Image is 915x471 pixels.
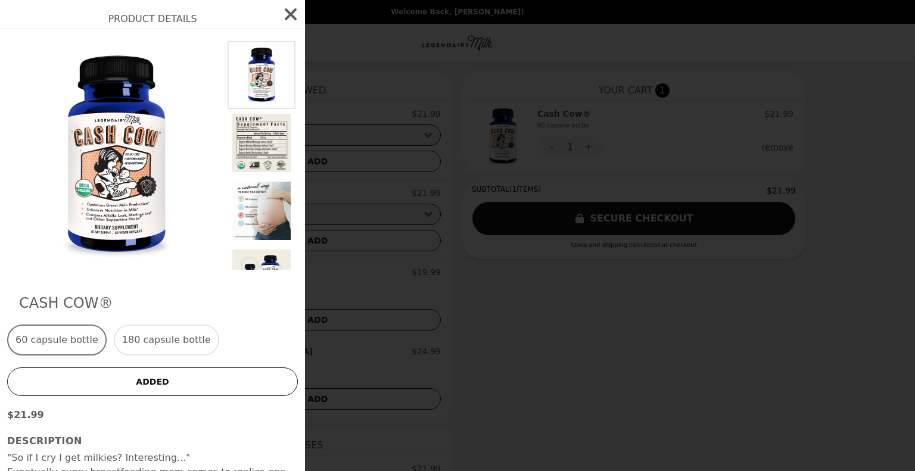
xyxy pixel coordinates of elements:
button: 60 capsule bottle [7,325,107,355]
img: 60 capsule bottle [228,109,295,177]
button: 180 capsule bottle [114,325,219,355]
button: ADDED [7,367,298,396]
img: 60 capsule bottle [228,41,295,109]
img: 60 capsule bottle [7,41,225,270]
p: $21.99 [7,408,298,422]
p: "So if I cry I get milkies? Interesting..." [7,451,298,465]
img: 60 capsule bottle [228,177,295,245]
img: 60 capsule bottle [228,245,295,313]
h3: Description [7,434,298,448]
h2: Cash Cow® [19,294,286,313]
